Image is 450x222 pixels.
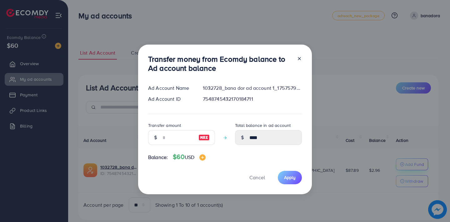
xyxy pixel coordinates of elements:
label: Transfer amount [148,122,181,128]
img: image [199,154,206,161]
img: image [198,134,210,141]
span: Balance: [148,154,168,161]
button: Apply [278,171,302,184]
button: Cancel [242,171,273,184]
div: 1032728_bana dor ad account 1_1757579407255 [198,84,307,92]
label: Total balance in ad account [235,122,291,128]
div: Ad Account Name [143,84,198,92]
span: Apply [284,174,296,181]
h4: $60 [173,153,206,161]
span: USD [185,154,194,161]
div: 7548745432170184711 [198,95,307,103]
div: Ad Account ID [143,95,198,103]
h3: Transfer money from Ecomdy balance to Ad account balance [148,55,292,73]
span: Cancel [249,174,265,181]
